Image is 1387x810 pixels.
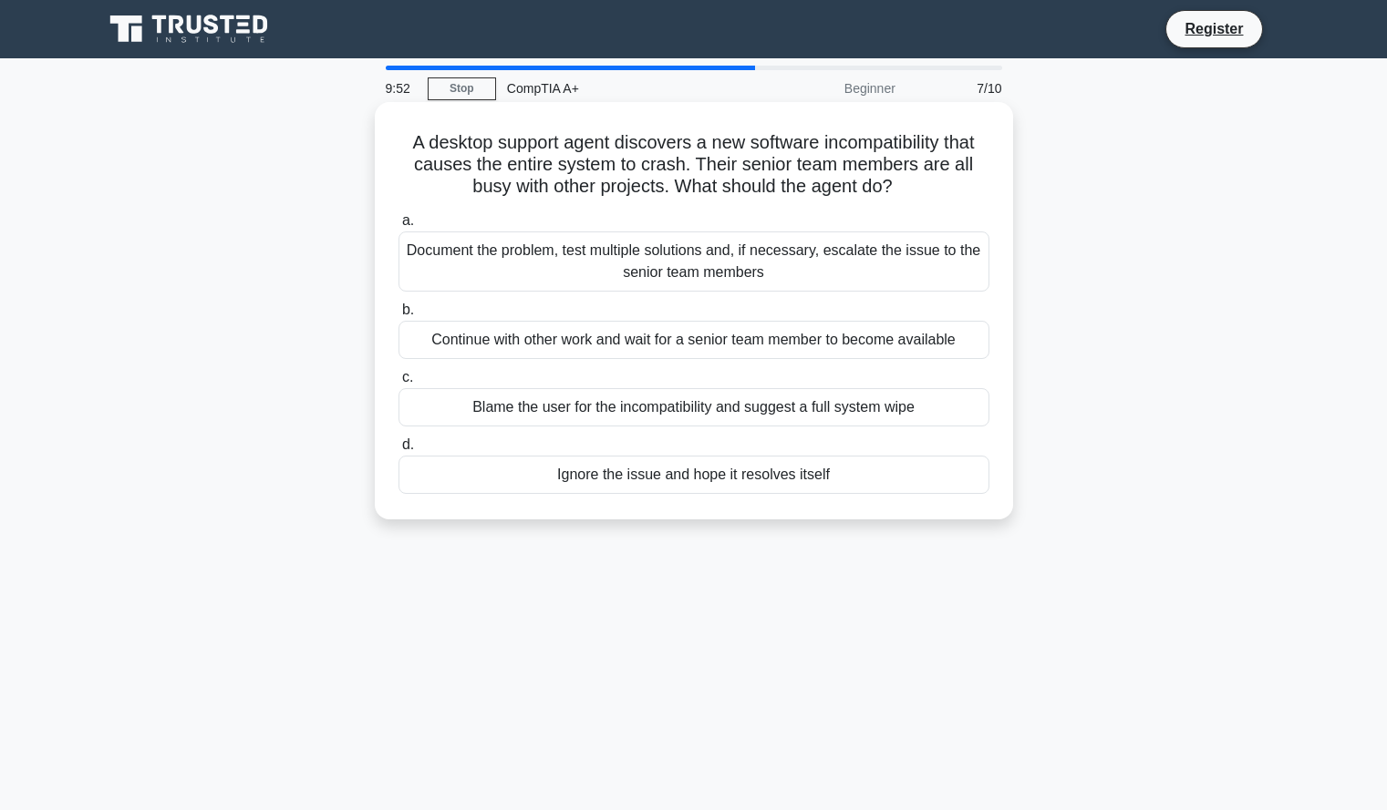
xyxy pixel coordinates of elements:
div: 7/10 [906,70,1013,107]
div: Blame the user for the incompatibility and suggest a full system wipe [399,388,989,426]
a: Stop [428,77,496,100]
h5: A desktop support agent discovers a new software incompatibility that causes the entire system to... [397,131,991,199]
span: d. [402,436,414,452]
div: CompTIA A+ [496,70,747,107]
span: c. [402,369,413,384]
div: 9:52 [375,70,428,107]
div: Ignore the issue and hope it resolves itself [399,456,989,494]
div: Continue with other work and wait for a senior team member to become available [399,321,989,359]
div: Document the problem, test multiple solutions and, if necessary, escalate the issue to the senior... [399,231,989,292]
div: Beginner [747,70,906,107]
a: Register [1174,17,1254,40]
span: b. [402,302,414,317]
span: a. [402,212,414,228]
